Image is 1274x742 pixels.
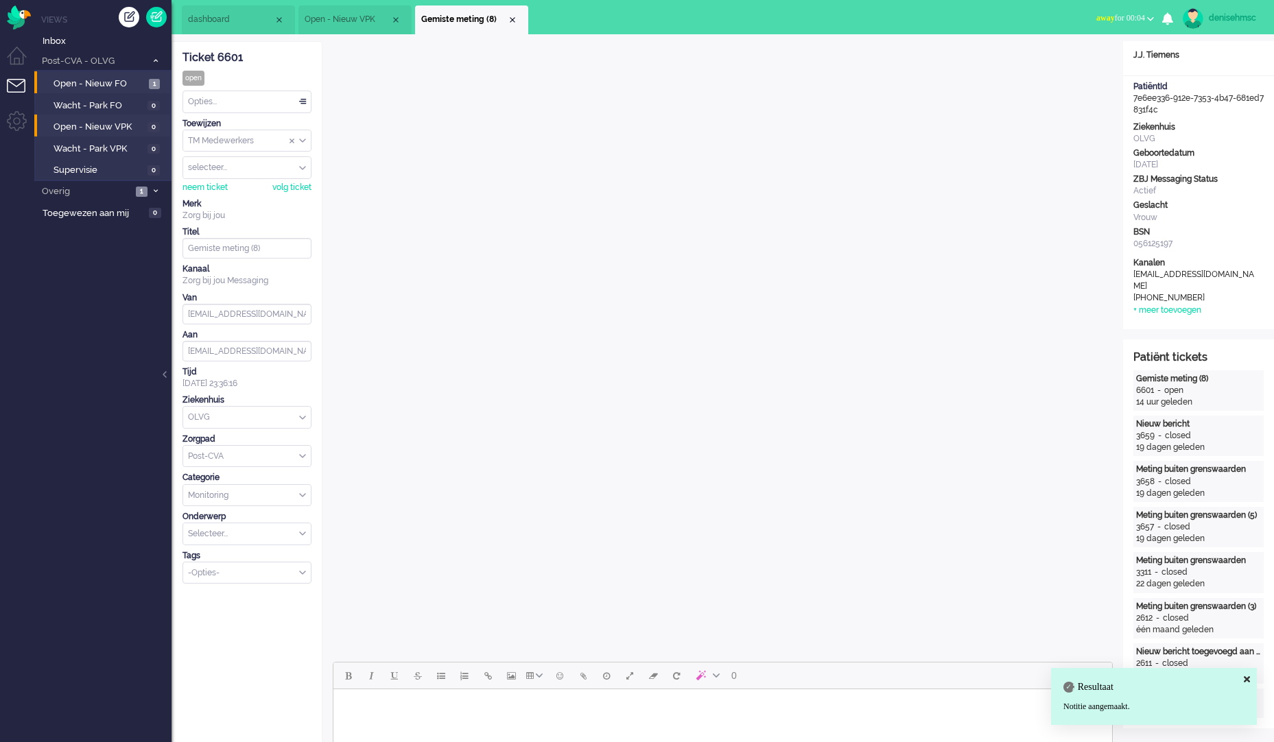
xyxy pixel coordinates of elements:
div: [DATE] [1133,159,1264,171]
button: Italic [359,664,383,687]
div: J.J. Tiemens [1123,49,1274,61]
div: 3658 [1136,476,1155,488]
div: [EMAIL_ADDRESS][DOMAIN_NAME] [1133,269,1257,292]
div: volg ticket [272,182,311,193]
div: 3659 [1136,430,1155,442]
img: avatar [1183,8,1203,29]
a: Wacht - Park VPK 0 [40,141,170,156]
div: 7e6ee336-912e-7353-4b47-681ed7831f4c [1123,81,1274,116]
div: 3311 [1136,566,1151,578]
div: - [1154,385,1164,396]
div: 3657 [1136,521,1154,533]
div: 14 uur geleden [1136,396,1261,408]
a: Wacht - Park FO 0 [40,97,170,112]
div: Nieuw bericht [1136,418,1261,430]
button: Add attachment [571,664,595,687]
span: away [1096,13,1115,23]
div: Close tab [274,14,285,25]
div: Meting buiten grenswaarden (3) [1136,601,1261,612]
li: Views [41,14,172,25]
div: - [1154,521,1164,533]
span: for 00:04 [1096,13,1145,23]
div: Kanalen [1133,257,1264,269]
div: closed [1164,521,1190,533]
li: Dashboard [182,5,295,34]
div: Creëer ticket [119,7,139,27]
div: - [1153,612,1163,624]
div: Ziekenhuis [182,394,311,406]
div: Tags [182,550,311,562]
div: Toewijzen [182,118,311,130]
div: Ziekenhuis [1133,121,1264,133]
div: closed [1161,566,1188,578]
a: Open - Nieuw FO 1 [40,75,170,91]
img: flow_omnibird.svg [7,5,31,29]
li: Tickets menu [7,79,38,110]
button: Strikethrough [406,664,429,687]
div: OLVG [1133,133,1264,145]
button: Emoticons [548,664,571,687]
li: Admin menu [7,111,38,142]
button: awayfor 00:04 [1088,8,1162,28]
button: Bold [336,664,359,687]
span: Wacht - Park VPK [54,143,144,156]
a: Toegewezen aan mij 0 [40,205,172,220]
a: denisehmsc [1180,8,1260,29]
div: Nieuw bericht toegevoegd aan gesprek [1136,646,1261,658]
div: - [1155,430,1165,442]
div: - [1152,658,1162,669]
div: Gemiste meting (8) [1136,373,1261,385]
a: Omnidesk [7,9,31,19]
button: Insert/edit image [499,664,523,687]
span: 1 [149,79,160,89]
span: 0 [148,101,160,111]
div: closed [1165,430,1191,442]
div: 19 dagen geleden [1136,442,1261,453]
a: Inbox [40,33,172,48]
div: 2612 [1136,612,1153,624]
div: Ticket 6601 [182,50,311,66]
div: Actief [1133,185,1264,197]
div: 056125197 [1133,238,1264,250]
span: dashboard [188,14,274,25]
div: Merk [182,198,311,210]
div: Patiënt tickets [1133,350,1264,366]
button: Bullet list [429,664,453,687]
button: Clear formatting [641,664,665,687]
div: Meting buiten grenswaarden [1136,464,1261,475]
span: 0 [149,208,161,218]
div: 6601 [1136,385,1154,396]
li: awayfor 00:04 [1088,4,1162,34]
button: Table [523,664,548,687]
div: open [182,71,204,86]
div: Aan [182,329,311,341]
div: 22 dagen geleden [1136,578,1261,590]
div: Categorie [182,472,311,483]
button: Numbered list [453,664,476,687]
span: 0 [148,122,160,132]
button: Delay message [595,664,618,687]
button: Fullscreen [618,664,641,687]
span: 0 [731,670,737,681]
div: Geboortedatum [1133,147,1264,159]
span: Wacht - Park FO [54,99,144,112]
div: Zorg bij jou [182,210,311,222]
a: Supervisie 0 [40,162,170,177]
div: 19 dagen geleden [1136,533,1261,544]
span: Open - Nieuw FO [54,77,145,91]
button: Insert/edit link [476,664,499,687]
div: denisehmsc [1209,11,1260,25]
span: 1 [136,187,148,197]
div: Notitie aangemaakt. [1063,701,1244,713]
div: Meting buiten grenswaarden (5) [1136,510,1261,521]
div: + meer toevoegen [1133,304,1201,316]
li: View [298,5,412,34]
div: 2611 [1136,658,1152,669]
span: 0 [148,144,160,154]
div: closed [1165,476,1191,488]
button: AI [688,664,725,687]
span: Toegewezen aan mij [43,207,145,220]
span: 0 [148,165,160,176]
span: Gemiste meting (8) [421,14,507,25]
li: Dashboard menu [7,47,38,77]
